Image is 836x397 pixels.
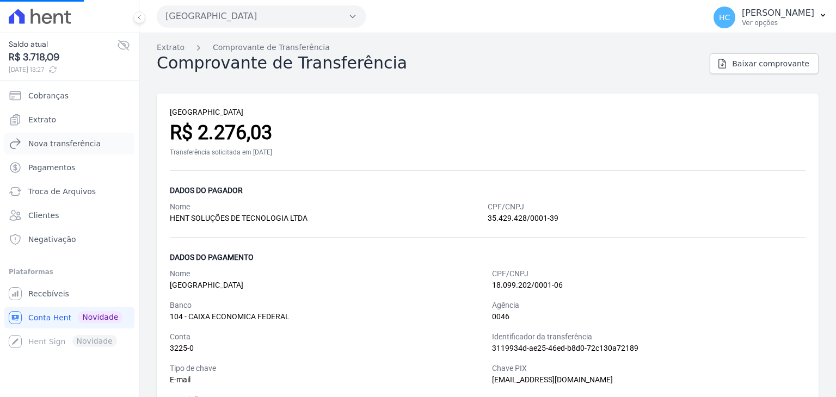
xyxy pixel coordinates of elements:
[4,157,134,178] a: Pagamentos
[157,5,366,27] button: [GEOGRAPHIC_DATA]
[732,58,809,69] span: Baixar comprovante
[9,65,117,75] span: [DATE] 13:27
[170,107,806,118] div: [GEOGRAPHIC_DATA]
[157,53,407,73] h2: Comprovante de Transferência
[705,2,836,33] button: HC [PERSON_NAME] Ver opções
[742,8,814,18] p: [PERSON_NAME]
[28,90,69,101] span: Cobranças
[488,201,806,213] div: CPF/CNPJ
[157,42,185,53] a: Extrato
[4,85,134,107] a: Cobranças
[170,331,483,343] div: Conta
[4,133,134,154] a: Nova transferência
[170,251,806,264] div: Dados do pagamento
[78,311,122,323] span: Novidade
[213,42,330,53] a: Comprovante de Transferência
[170,184,806,197] div: Dados do pagador
[170,201,488,213] div: Nome
[492,300,806,311] div: Agência
[28,234,76,245] span: Negativação
[719,14,730,21] span: HC
[492,280,806,291] div: 18.099.202/0001-06
[170,363,483,374] div: Tipo de chave
[170,268,483,280] div: Nome
[492,374,806,386] div: [EMAIL_ADDRESS][DOMAIN_NAME]
[488,213,806,224] div: 35.429.428/0001-39
[492,343,806,354] div: 3119934d-ae25-46ed-b8d0-72c130a72189
[9,85,130,352] nav: Sidebar
[4,181,134,202] a: Troca de Arquivos
[492,311,806,322] div: 0046
[170,343,483,354] div: 3225-0
[742,18,814,27] p: Ver opções
[28,210,59,221] span: Clientes
[28,162,75,173] span: Pagamentos
[492,268,806,280] div: CPF/CNPJ
[170,147,806,157] div: Transferência solicitada em [DATE]
[28,186,96,197] span: Troca de Arquivos
[9,39,117,50] span: Saldo atual
[170,374,483,386] div: E-mail
[4,228,134,250] a: Negativação
[9,50,117,65] span: R$ 3.718,09
[28,288,69,299] span: Recebíveis
[4,204,134,226] a: Clientes
[4,283,134,305] a: Recebíveis
[492,363,806,374] div: Chave PIX
[4,109,134,131] a: Extrato
[157,42,819,53] nav: Breadcrumb
[170,213,488,224] div: HENT SOLUÇÕES DE TECNOLOGIA LTDA
[28,138,101,149] span: Nova transferência
[710,53,819,74] a: Baixar comprovante
[28,114,56,125] span: Extrato
[170,311,483,322] div: 104 - CAIXA ECONOMICA FEDERAL
[9,265,130,278] div: Plataformas
[170,280,483,291] div: [GEOGRAPHIC_DATA]
[4,307,134,328] a: Conta Hent Novidade
[170,300,483,311] div: Banco
[492,331,806,343] div: Identificador da transferência
[170,118,806,147] div: R$ 2.276,03
[28,312,71,323] span: Conta Hent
